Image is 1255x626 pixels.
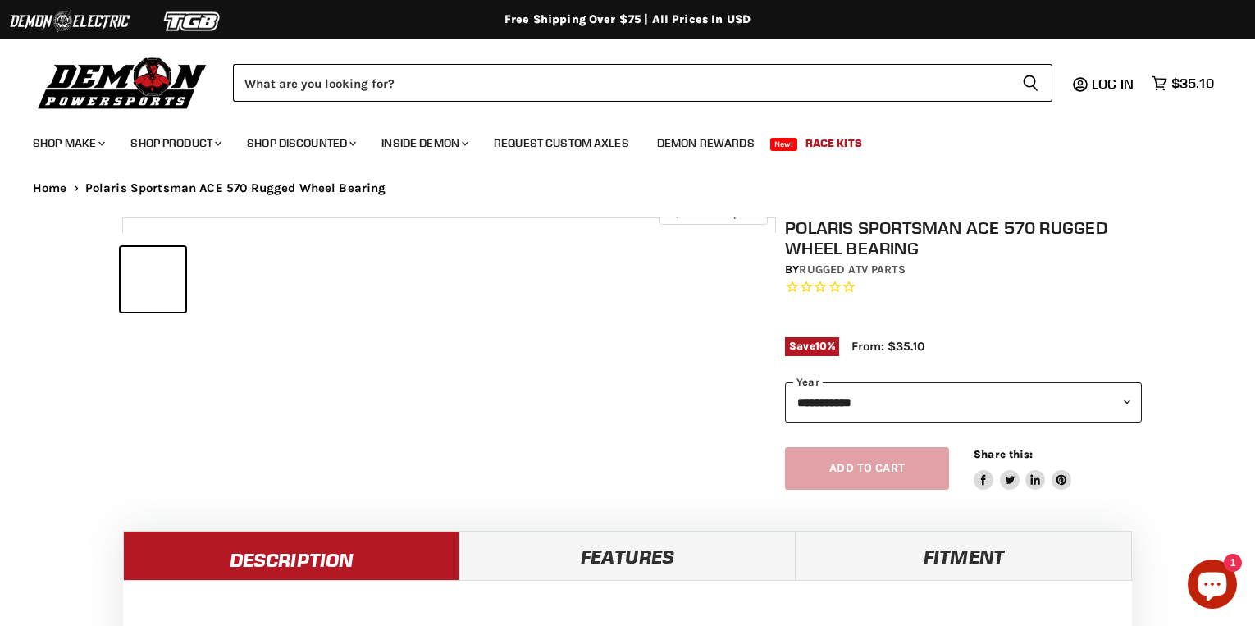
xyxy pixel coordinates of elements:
a: Shop Product [118,126,231,160]
a: Request Custom Axles [481,126,641,160]
img: Demon Electric Logo 2 [8,6,131,37]
span: Click to expand [668,207,759,219]
a: Race Kits [793,126,874,160]
a: Demon Rewards [645,126,767,160]
a: Description [123,531,459,580]
select: year [785,382,1142,423]
a: Log in [1084,76,1143,91]
a: Home [33,181,67,195]
aside: Share this: [974,447,1071,491]
a: Inside Demon [369,126,478,160]
span: $35.10 [1171,75,1214,91]
button: Polaris Sportsman ACE 570 Rugged Wheel Bearing thumbnail [121,247,185,312]
span: New! [770,138,798,151]
button: Search [1009,64,1052,102]
ul: Main menu [21,120,1210,160]
span: From: $35.10 [851,339,924,354]
a: Features [459,531,796,580]
span: Polaris Sportsman ACE 570 Rugged Wheel Bearing [85,181,386,195]
a: Fitment [796,531,1132,580]
span: Save % [785,337,839,355]
h1: Polaris Sportsman ACE 570 Rugged Wheel Bearing [785,217,1142,258]
a: $35.10 [1143,71,1222,95]
input: Search [233,64,1009,102]
form: Product [233,64,1052,102]
a: Shop Make [21,126,115,160]
span: Log in [1092,75,1134,92]
inbox-online-store-chat: Shopify online store chat [1183,560,1242,613]
a: Shop Discounted [235,126,366,160]
span: 10 [815,340,827,352]
div: by [785,261,1142,279]
a: Rugged ATV Parts [799,263,905,276]
span: Share this: [974,448,1033,460]
img: TGB Logo 2 [131,6,254,37]
img: Demon Powersports [33,53,212,112]
span: Rated 0.0 out of 5 stars 0 reviews [785,279,1142,296]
